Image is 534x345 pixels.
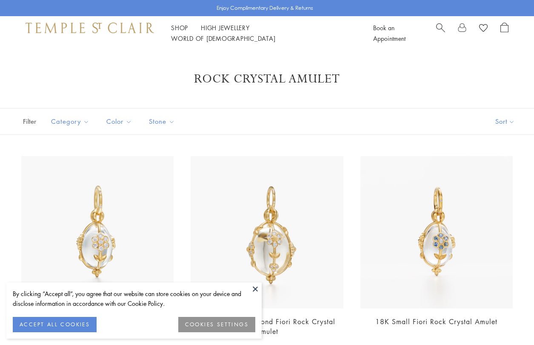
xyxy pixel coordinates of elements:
[13,289,255,308] div: By clicking “Accept all”, you agree that our website can store cookies on your device and disclos...
[375,317,497,326] a: 18K Small Fiori Rock Crystal Amulet
[143,112,181,131] button: Stone
[178,317,255,332] button: COOKIES SETTINGS
[47,116,96,127] span: Category
[26,23,154,33] img: Temple St. Clair
[217,4,313,12] p: Enjoy Complimentary Delivery & Returns
[13,317,97,332] button: ACCEPT ALL COOKIES
[360,156,513,308] img: P56889-E11FIORMX
[479,23,488,35] a: View Wishlist
[500,23,508,44] a: Open Shopping Bag
[45,112,96,131] button: Category
[199,317,335,336] a: 18K Medium Diamond Fiori Rock Crystal Amulet
[102,116,138,127] span: Color
[436,23,445,44] a: Search
[34,71,500,87] h1: Rock Crystal Amulet
[191,156,343,308] img: P51889-E11FIORI
[171,34,275,43] a: World of [DEMOGRAPHIC_DATA]World of [DEMOGRAPHIC_DATA]
[476,108,534,134] button: Show sort by
[145,116,181,127] span: Stone
[171,23,354,44] nav: Main navigation
[171,23,188,32] a: ShopShop
[100,112,138,131] button: Color
[21,156,174,308] img: P51889-E11FIORI
[201,23,250,32] a: High JewelleryHigh Jewellery
[373,23,405,43] a: Book an Appointment
[491,305,525,336] iframe: Gorgias live chat messenger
